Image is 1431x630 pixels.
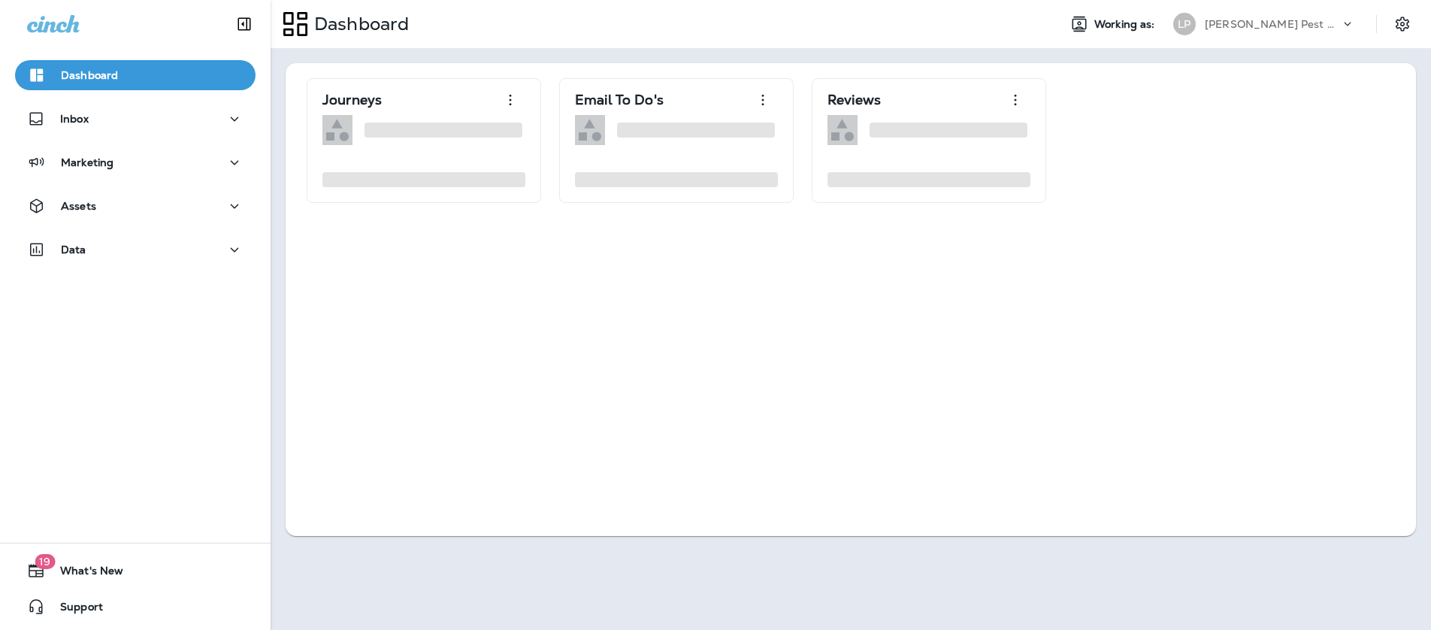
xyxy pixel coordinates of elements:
[1173,13,1196,35] div: LP
[60,113,89,125] p: Inbox
[1389,11,1416,38] button: Settings
[322,92,382,108] p: Journeys
[827,92,881,108] p: Reviews
[61,200,96,212] p: Assets
[15,235,256,265] button: Data
[223,9,265,39] button: Collapse Sidebar
[15,556,256,586] button: 19What's New
[15,592,256,622] button: Support
[15,104,256,134] button: Inbox
[15,147,256,177] button: Marketing
[35,554,55,569] span: 19
[308,13,409,35] p: Dashboard
[15,60,256,90] button: Dashboard
[61,156,113,168] p: Marketing
[45,565,123,583] span: What's New
[1094,18,1158,31] span: Working as:
[15,191,256,221] button: Assets
[61,69,118,81] p: Dashboard
[1205,18,1340,30] p: [PERSON_NAME] Pest Control
[45,601,103,619] span: Support
[575,92,664,108] p: Email To Do's
[61,244,86,256] p: Data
